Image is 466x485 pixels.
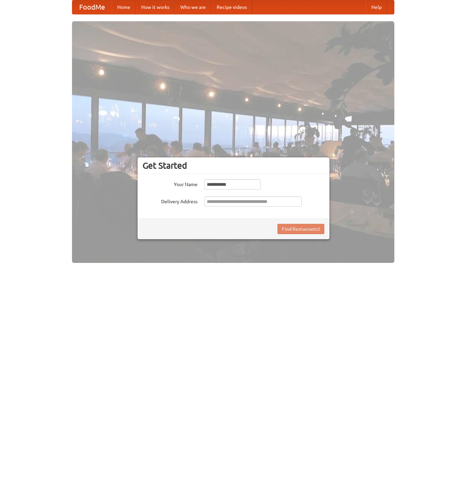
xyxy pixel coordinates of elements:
[143,196,198,205] label: Delivery Address
[112,0,136,14] a: Home
[143,160,324,171] h3: Get Started
[211,0,252,14] a: Recipe videos
[277,224,324,234] button: Find Restaurants!
[366,0,387,14] a: Help
[143,179,198,188] label: Your Name
[136,0,175,14] a: How it works
[175,0,211,14] a: Who we are
[72,0,112,14] a: FoodMe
